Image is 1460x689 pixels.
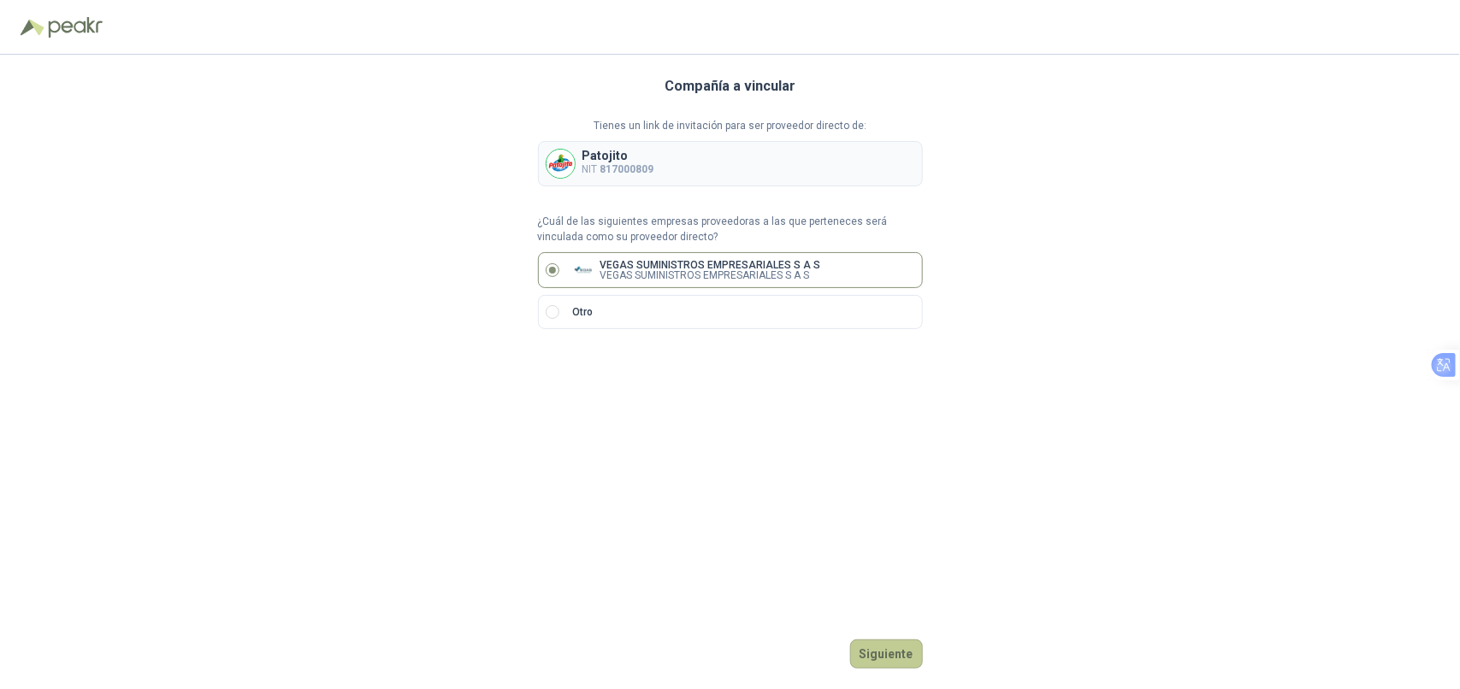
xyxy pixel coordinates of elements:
button: Siguiente [850,639,923,668]
p: Tienes un link de invitación para ser proveedor directo de: [538,118,923,134]
b: 817000809 [600,163,654,175]
p: VEGAS SUMINISTROS EMPRESARIALES S A S [600,260,821,270]
p: VEGAS SUMINISTROS EMPRESARIALES S A S [600,270,821,280]
p: Otro [573,304,594,321]
img: Company Logo [573,260,594,280]
p: ¿Cuál de las siguientes empresas proveedoras a las que perteneces será vinculada como su proveedo... [538,214,923,246]
h3: Compañía a vincular [665,75,795,97]
img: Peakr [48,17,103,38]
img: Logo [21,19,44,36]
p: NIT [582,162,654,178]
img: Company Logo [547,150,575,178]
p: Patojito [582,150,654,162]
